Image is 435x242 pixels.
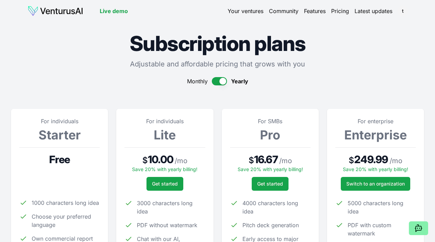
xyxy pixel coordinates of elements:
span: Monthly [187,77,208,85]
a: Community [269,7,298,15]
span: PDF with custom watermark [348,221,416,238]
p: For individuals [19,117,100,125]
p: For enterprise [335,117,416,125]
span: t [397,6,408,17]
a: Features [304,7,326,15]
h3: Pro [230,128,311,142]
span: 16.67 [254,153,278,166]
span: $ [249,155,254,166]
span: / mo [279,156,292,166]
span: $ [349,155,354,166]
span: $ [142,155,148,166]
a: Live demo [100,7,128,15]
span: Get started [257,180,283,187]
img: logo [28,6,83,17]
span: Yearly [231,77,248,85]
span: PDF without watermark [137,221,197,229]
a: Latest updates [355,7,392,15]
span: 4000 characters long idea [242,199,311,215]
p: For individuals [124,117,205,125]
span: Save 20% with yearly billing! [343,166,408,172]
span: 249.99 [354,153,388,166]
span: 1000 characters long idea [32,199,99,207]
span: / mo [175,156,187,166]
span: Get started [152,180,178,187]
span: Free [49,153,70,166]
h3: Lite [124,128,205,142]
button: Get started [146,177,183,191]
button: t [398,6,407,16]
p: Adjustable and affordable pricing that grows with you [11,59,424,69]
span: Save 20% with yearly billing! [238,166,303,172]
span: Pitch deck generation [242,221,299,229]
p: For SMBs [230,117,311,125]
span: 5000 characters long idea [348,199,416,215]
h3: Enterprise [335,128,416,142]
span: / mo [390,156,402,166]
span: 3000 characters long idea [137,199,205,215]
button: Get started [252,177,289,191]
a: Your ventures [228,7,263,15]
span: 10.00 [148,153,173,166]
span: Choose your preferred language [32,212,100,229]
h3: Starter [19,128,100,142]
h1: Subscription plans [11,33,424,54]
a: Switch to an organization [341,177,410,191]
span: Save 20% with yearly billing! [132,166,197,172]
a: Pricing [331,7,349,15]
